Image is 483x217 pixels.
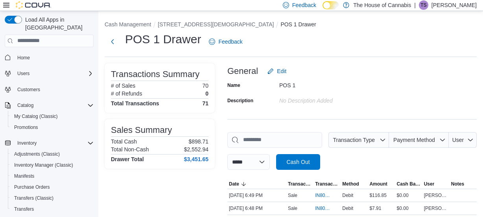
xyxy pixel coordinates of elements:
[276,154,320,170] button: Cash Out
[14,53,94,63] span: Home
[333,137,375,143] span: Transaction Type
[205,90,208,97] p: 0
[2,52,97,63] button: Home
[424,192,448,199] span: [PERSON_NAME]
[393,137,435,143] span: Payment Method
[218,38,242,46] span: Feedback
[111,100,159,107] h4: Total Transactions
[227,66,258,76] h3: General
[424,205,448,211] span: [PERSON_NAME]
[11,204,37,214] a: Transfers
[202,83,208,89] p: 70
[8,171,97,182] button: Manifests
[17,55,30,61] span: Home
[105,20,477,30] nav: An example of EuiBreadcrumbs
[184,146,208,153] p: $2,552.94
[11,182,53,192] a: Purchase Orders
[14,53,33,63] a: Home
[11,160,94,170] span: Inventory Manager (Classic)
[369,192,386,199] span: $116.85
[14,195,53,201] span: Transfers (Classic)
[17,140,37,146] span: Inventory
[342,205,353,211] span: Debit
[206,34,245,50] a: Feedback
[8,149,97,160] button: Adjustments (Classic)
[369,205,381,211] span: $7.91
[14,101,94,110] span: Catalog
[279,79,385,88] div: POS 1
[111,146,149,153] h6: Total Non-Cash
[111,125,172,135] h3: Sales Summary
[452,137,464,143] span: User
[397,181,421,187] span: Cash Back
[14,138,40,148] button: Inventory
[11,123,41,132] a: Promotions
[11,193,57,203] a: Transfers (Classic)
[227,191,286,200] div: [DATE] 6:49 PM
[8,122,97,133] button: Promotions
[202,100,208,107] h4: 71
[8,193,97,204] button: Transfers (Classic)
[227,82,240,88] label: Name
[8,111,97,122] button: My Catalog (Classic)
[264,63,289,79] button: Edit
[422,179,450,189] button: User
[14,138,94,148] span: Inventory
[11,149,94,159] span: Adjustments (Classic)
[111,70,199,79] h3: Transactions Summary
[14,206,34,212] span: Transfers
[11,160,76,170] a: Inventory Manager (Classic)
[2,68,97,79] button: Users
[229,181,239,187] span: Date
[111,156,144,162] h4: Drawer Total
[315,191,339,200] button: IN80SD-242288
[227,179,286,189] button: Date
[14,162,73,168] span: Inventory Manager (Classic)
[2,138,97,149] button: Inventory
[14,101,37,110] button: Catalog
[292,1,316,9] span: Feedback
[286,179,313,189] button: Transaction Type
[184,156,208,162] h4: $3,451.65
[2,84,97,95] button: Customers
[11,171,94,181] span: Manifests
[424,181,435,187] span: User
[14,85,43,94] a: Customers
[395,191,422,200] div: $0.00
[451,181,464,187] span: Notes
[11,123,94,132] span: Promotions
[22,16,94,31] span: Load All Apps in [GEOGRAPHIC_DATA]
[227,204,286,213] div: [DATE] 6:48 PM
[315,205,331,211] span: IN80SD-242287
[14,85,94,94] span: Customers
[16,1,51,9] img: Cova
[395,179,422,189] button: Cash Back
[105,34,120,50] button: Next
[419,0,428,10] div: Tamara Silver
[11,204,94,214] span: Transfers
[315,181,339,187] span: Transaction #
[11,112,61,121] a: My Catalog (Classic)
[449,132,477,148] button: User
[8,182,97,193] button: Purchase Orders
[14,151,60,157] span: Adjustments (Classic)
[315,204,339,213] button: IN80SD-242287
[8,160,97,171] button: Inventory Manager (Classic)
[188,138,208,145] p: $898.71
[279,94,385,104] div: No Description added
[395,204,422,213] div: $0.00
[111,83,135,89] h6: # of Sales
[288,192,297,199] p: Sale
[227,97,253,104] label: Description
[17,102,33,108] span: Catalog
[313,179,341,189] button: Transaction #
[328,132,389,148] button: Transaction Type
[414,0,416,10] p: |
[286,158,310,166] span: Cash Out
[14,69,94,78] span: Users
[11,171,37,181] a: Manifests
[14,113,58,120] span: My Catalog (Classic)
[111,138,137,145] h6: Total Cash
[341,179,368,189] button: Method
[14,184,50,190] span: Purchase Orders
